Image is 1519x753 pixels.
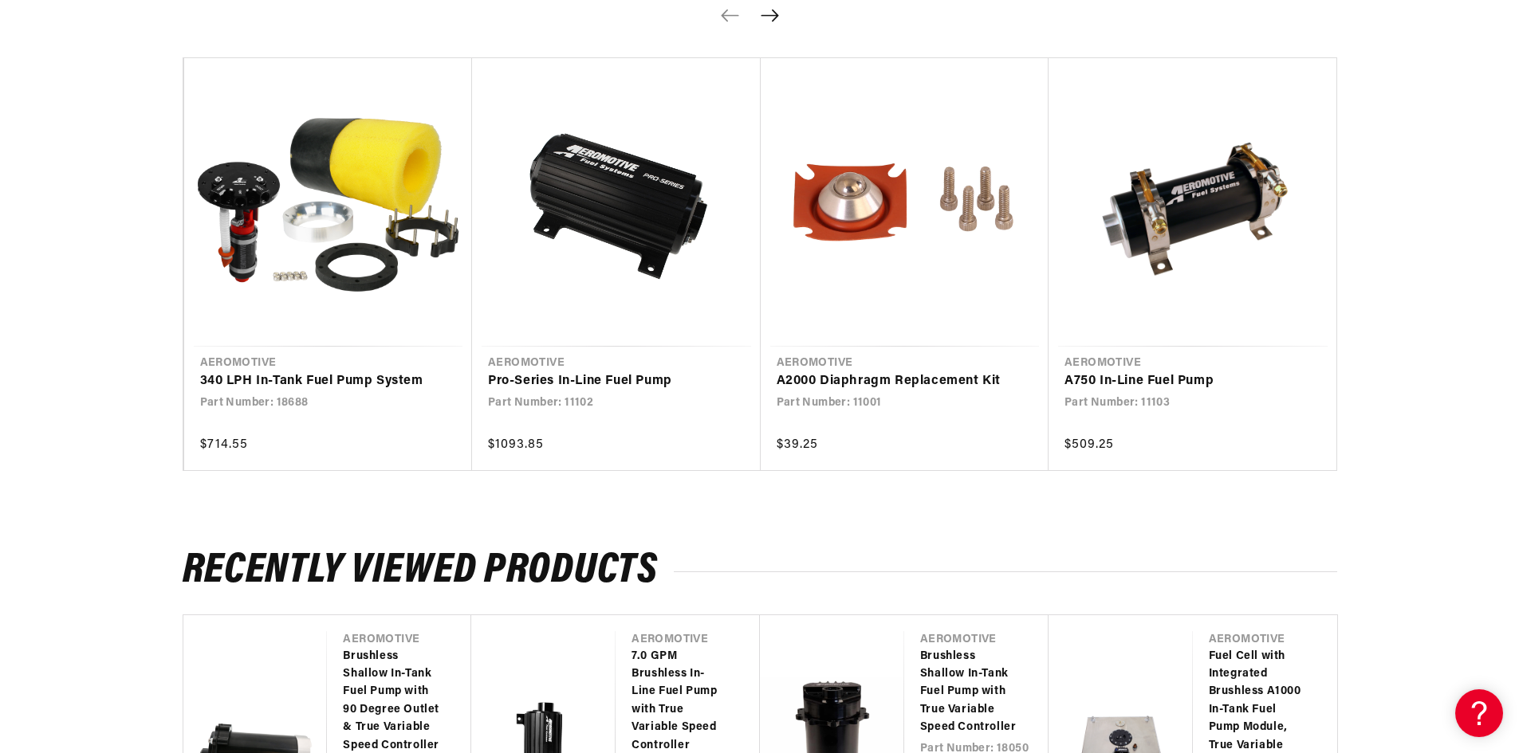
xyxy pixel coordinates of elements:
[488,371,729,392] a: Pro-Series In-Line Fuel Pump
[1064,371,1305,392] a: A750 In-Line Fuel Pump
[777,371,1017,392] a: A2000 Diaphragm Replacement Kit
[920,648,1017,737] a: Brushless Shallow In-Tank Fuel Pump with True Variable Speed Controller
[183,552,1337,590] h2: Recently Viewed Products
[183,57,1337,471] ul: Slider
[200,371,441,392] a: 340 LPH In-Tank Fuel Pump System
